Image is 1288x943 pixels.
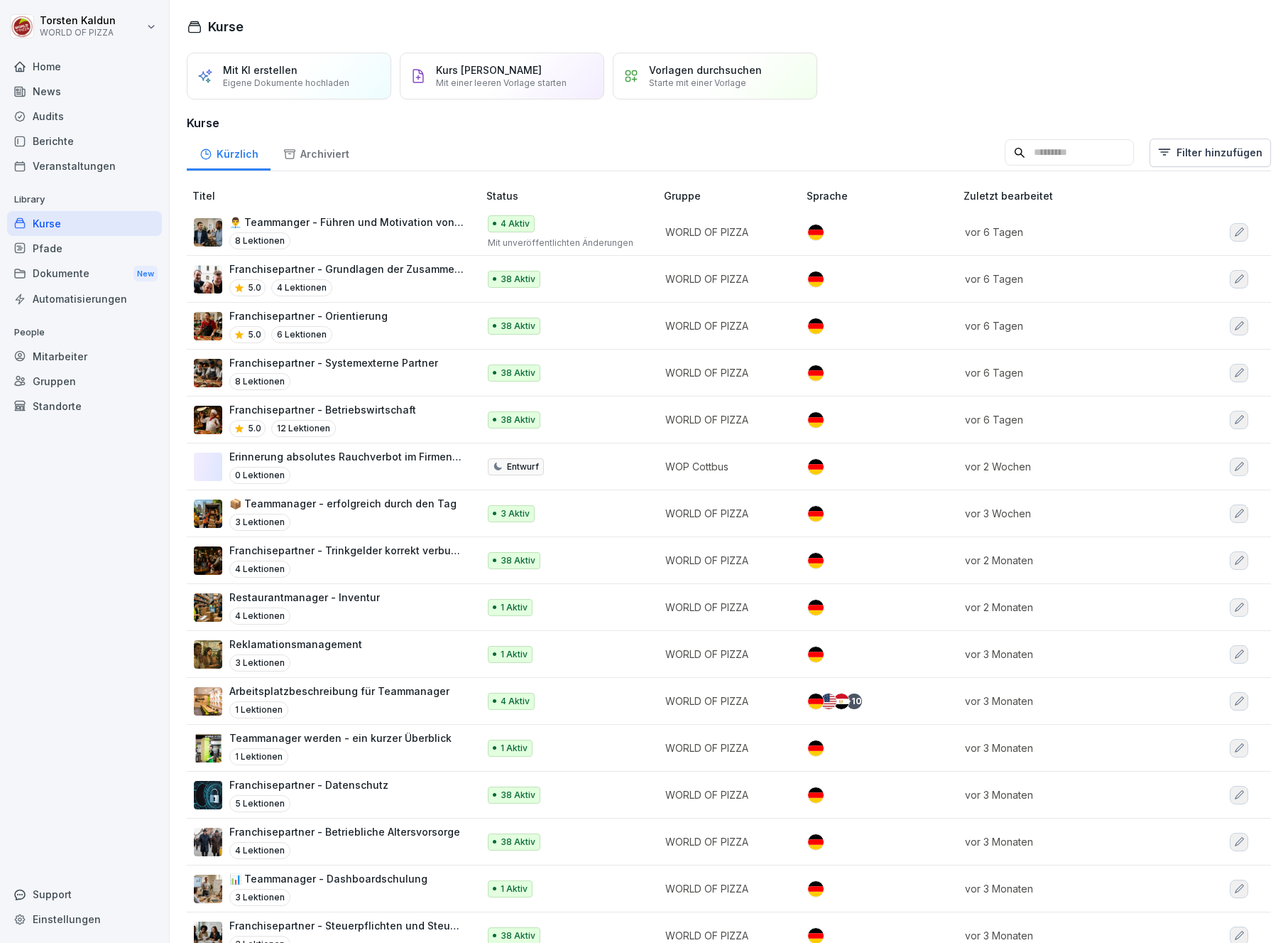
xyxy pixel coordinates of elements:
div: Support [7,882,162,907]
img: de.svg [808,365,824,381]
p: Mit KI erstellen [223,64,298,76]
p: 6 Lektionen [271,326,332,343]
p: WORLD OF PIZZA [665,834,784,849]
p: Gruppe [664,188,801,203]
p: WORLD OF PIZZA [665,412,784,427]
p: WOP Cottbus [665,459,784,474]
p: 1 Lektionen [229,701,288,718]
p: WORLD OF PIZZA [665,365,784,380]
p: Sprache [807,188,959,203]
p: 👨‍💼 Teammanger - Führen und Motivation von Mitarbeitern [229,215,464,230]
p: 3 Lektionen [229,889,290,906]
p: 38 Aktiv [501,273,535,286]
p: Franchisepartner - Grundlagen der Zusammenarbeit [229,262,464,276]
p: Torsten Kaldun [40,15,116,27]
div: Gruppen [7,369,162,394]
p: 8 Lektionen [229,232,290,249]
p: Status [486,188,657,203]
div: Archiviert [271,134,361,171]
p: vor 3 Monaten [965,740,1175,755]
img: de.svg [808,459,824,475]
p: 📊 Teammanager - Dashboardschulung [229,871,427,886]
p: 1 Aktiv [501,648,528,661]
p: Eigene Dokumente hochladen [223,77,349,88]
p: WORLD OF PIZZA [665,318,784,333]
p: 4 Lektionen [229,561,290,578]
p: Entwurf [507,460,539,473]
a: Standorte [7,394,162,419]
p: 5.0 [248,422,261,435]
img: de.svg [808,881,824,897]
p: Franchisepartner - Datenschutz [229,777,388,792]
p: People [7,321,162,344]
p: WORLD OF PIZZA [40,28,116,38]
p: vor 3 Monaten [965,787,1175,802]
img: jvq35q8uv3pyvlyh7jayf0d0.png [194,781,222,809]
p: Kurs [PERSON_NAME] [436,64,542,76]
img: eg.svg [834,694,849,709]
p: vor 6 Tagen [965,318,1175,333]
img: de.svg [808,647,824,662]
p: Teammanager werden - ein kurzer Überblick [229,731,452,745]
p: Starte mit einer Vorlage [649,77,746,88]
p: Mit unveröffentlichten Änderungen [488,237,640,249]
a: News [7,79,162,104]
a: Einstellungen [7,907,162,932]
img: xcepeeat5wdmikzod9p6gcxz.png [194,734,222,763]
a: Veranstaltungen [7,153,162,178]
div: Kurse [7,211,162,236]
p: 38 Aktiv [501,836,535,848]
p: WORLD OF PIZZA [665,506,784,521]
img: de.svg [808,694,824,709]
p: Franchisepartner - Betriebliche Altersvorsorge [229,824,460,839]
p: 8 Lektionen [229,373,290,390]
p: 4 Aktiv [501,217,530,230]
img: de.svg [808,740,824,756]
p: WORLD OF PIZZA [665,787,784,802]
p: Franchisepartner - Systemexterne Partner [229,355,438,370]
img: de.svg [808,834,824,850]
img: tp0zhz27ks0g0cb4ibmweuhx.png [194,640,222,669]
p: vor 6 Tagen [965,225,1175,239]
p: vor 6 Tagen [965,365,1175,380]
p: 5 Lektionen [229,795,290,812]
p: vor 6 Tagen [965,412,1175,427]
img: spa616zg05un6f77m543j915.png [194,875,222,903]
img: de.svg [808,787,824,803]
div: Home [7,54,162,79]
p: 1 Aktiv [501,742,528,755]
p: WORLD OF PIZZA [665,271,784,286]
p: Arbeitsplatzbeschreibung für Teammanager [229,684,449,699]
p: Erinnerung absolutes Rauchverbot im Firmenfahrzeug [229,449,464,464]
img: gp39zyhmjj8jqmmmqhmlp4ym.png [194,687,222,716]
p: 12 Lektionen [271,420,336,437]
p: WORLD OF PIZZA [665,553,784,568]
p: 4 Aktiv [501,695,530,708]
img: yz6mclz4ii0gojfnz0zb4rew.png [194,593,222,622]
a: Kürzlich [187,134,271,171]
p: Franchisepartner - Trinkgelder korrekt verbuchen [229,543,464,558]
img: de.svg [808,225,824,240]
p: 4 Lektionen [229,608,290,625]
div: + 10 [846,694,862,709]
p: 5.0 [248,281,261,294]
a: Pfade [7,236,162,261]
img: t4g7eu33fb3xcinggz4rhe0w.png [194,312,222,340]
img: us.svg [821,694,836,709]
button: Filter hinzufügen [1150,139,1271,167]
p: Library [7,188,162,211]
a: DokumenteNew [7,261,162,287]
p: vor 3 Monaten [965,928,1175,943]
p: 38 Aktiv [501,929,535,942]
div: Automatisierungen [7,286,162,311]
a: Berichte [7,129,162,153]
p: 3 Lektionen [229,514,290,531]
p: WORLD OF PIZZA [665,600,784,615]
p: 38 Aktiv [501,789,535,802]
